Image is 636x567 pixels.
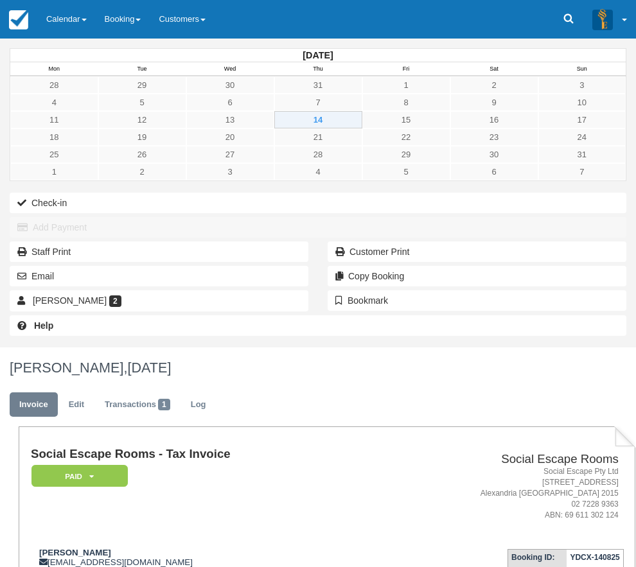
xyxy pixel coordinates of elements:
a: 22 [362,128,450,146]
a: 31 [538,146,626,163]
a: 28 [10,76,98,94]
a: 3 [538,76,626,94]
img: checkfront-main-nav-mini-logo.png [9,10,28,30]
a: 29 [98,76,186,94]
th: Wed [186,62,274,76]
button: Copy Booking [328,266,626,286]
button: Add Payment [10,217,626,238]
b: Help [34,320,53,331]
span: [PERSON_NAME] [33,295,107,306]
a: 28 [274,146,362,163]
a: 18 [10,128,98,146]
a: 15 [362,111,450,128]
a: Staff Print [10,241,308,262]
span: 2 [109,295,121,307]
a: 29 [362,146,450,163]
a: 4 [274,163,362,180]
em: Paid [31,465,128,487]
a: Transactions1 [95,392,180,417]
a: 7 [274,94,362,111]
a: 20 [186,128,274,146]
a: 2 [450,76,538,94]
a: 5 [98,94,186,111]
a: 1 [362,76,450,94]
a: 31 [274,76,362,94]
a: 5 [362,163,450,180]
th: Tue [98,62,186,76]
a: Customer Print [328,241,626,262]
a: 23 [450,128,538,146]
a: 14 [274,111,362,128]
a: Paid [31,464,123,488]
a: 9 [450,94,538,111]
a: 26 [98,146,186,163]
a: 1 [10,163,98,180]
h1: [PERSON_NAME], [10,360,626,376]
h1: Social Escape Rooms - Tax Invoice [31,448,371,461]
a: 8 [362,94,450,111]
a: 21 [274,128,362,146]
a: 25 [10,146,98,163]
a: 13 [186,111,274,128]
a: 3 [186,163,274,180]
span: [DATE] [127,360,171,376]
strong: [PERSON_NAME] [39,548,111,557]
a: 24 [538,128,626,146]
a: 10 [538,94,626,111]
span: 1 [158,399,170,410]
a: Help [10,315,626,336]
a: 2 [98,163,186,180]
a: 30 [450,146,538,163]
a: 30 [186,76,274,94]
strong: [DATE] [303,50,333,60]
th: Thu [274,62,362,76]
th: Mon [10,62,98,76]
a: 19 [98,128,186,146]
button: Check-in [10,193,626,213]
th: Sun [538,62,626,76]
strong: YDCX-140825 [570,553,619,562]
a: 6 [186,94,274,111]
a: 12 [98,111,186,128]
img: A3 [592,9,613,30]
button: Email [10,266,308,286]
a: 4 [10,94,98,111]
a: 7 [538,163,626,180]
h2: Social Escape Rooms [376,453,619,466]
th: Booking ID: [508,550,567,566]
a: 17 [538,111,626,128]
address: Social Escape Pty Ltd [STREET_ADDRESS] Alexandria [GEOGRAPHIC_DATA] 2015 02 7228 9363 ABN: 69 611... [376,466,619,521]
a: 16 [450,111,538,128]
th: Fri [362,62,450,76]
a: Invoice [10,392,58,417]
a: 6 [450,163,538,180]
a: [PERSON_NAME] 2 [10,290,308,311]
a: 27 [186,146,274,163]
button: Bookmark [328,290,626,311]
a: Edit [59,392,94,417]
a: Log [181,392,216,417]
th: Sat [450,62,538,76]
a: 11 [10,111,98,128]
